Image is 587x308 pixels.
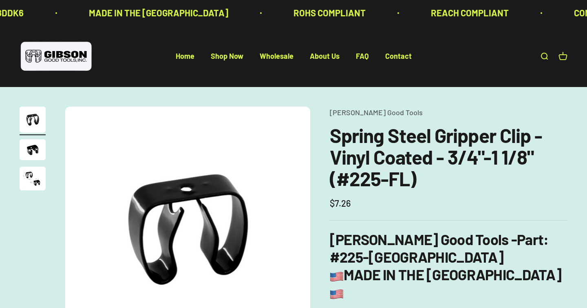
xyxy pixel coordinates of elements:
[20,107,46,133] img: Gripper clip, made & shipped from the USA!
[260,52,293,61] a: Wholesale
[310,52,340,61] a: About Us
[20,107,46,135] button: Go to item 1
[330,196,351,210] sale-price: $7.26
[517,230,543,248] span: Part
[330,230,549,266] strong: : #225-[GEOGRAPHIC_DATA]
[430,6,508,20] p: REACH COMPLIANT
[20,139,46,160] img: close up of a spring steel gripper clip, tool clip, durable, secure holding, Excellent corrosion ...
[330,230,543,248] b: [PERSON_NAME] Good Tools -
[330,125,567,189] h1: Spring Steel Gripper Clip - Vinyl Coated - 3/4"-1 1/8" (#225-FL)
[88,6,227,20] p: MADE IN THE [GEOGRAPHIC_DATA]
[211,52,243,61] a: Shop Now
[20,139,46,163] button: Go to item 2
[330,266,561,301] b: MADE IN THE [GEOGRAPHIC_DATA]
[330,108,423,117] a: [PERSON_NAME] Good Tools
[292,6,364,20] p: ROHS COMPLIANT
[20,167,46,193] button: Go to item 3
[356,52,369,61] a: FAQ
[20,167,46,190] img: close up of a spring steel gripper clip, tool clip, durable, secure holding, Excellent corrosion ...
[176,52,194,61] a: Home
[385,52,412,61] a: Contact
